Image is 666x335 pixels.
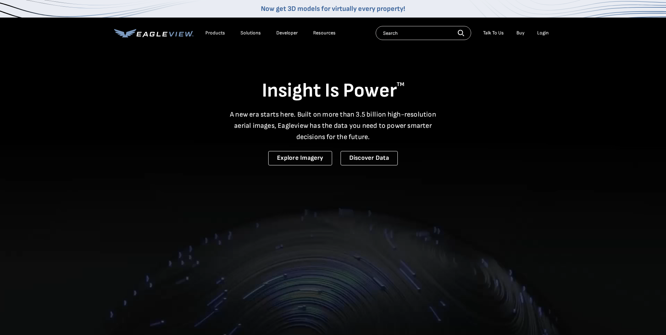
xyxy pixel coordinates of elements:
[516,30,525,36] a: Buy
[341,151,398,165] a: Discover Data
[483,30,504,36] div: Talk To Us
[276,30,298,36] a: Developer
[205,30,225,36] div: Products
[268,151,332,165] a: Explore Imagery
[397,81,404,88] sup: TM
[114,79,552,103] h1: Insight Is Power
[537,30,549,36] div: Login
[240,30,261,36] div: Solutions
[376,26,471,40] input: Search
[226,109,441,143] p: A new era starts here. Built on more than 3.5 billion high-resolution aerial images, Eagleview ha...
[313,30,336,36] div: Resources
[261,5,405,13] a: Now get 3D models for virtually every property!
